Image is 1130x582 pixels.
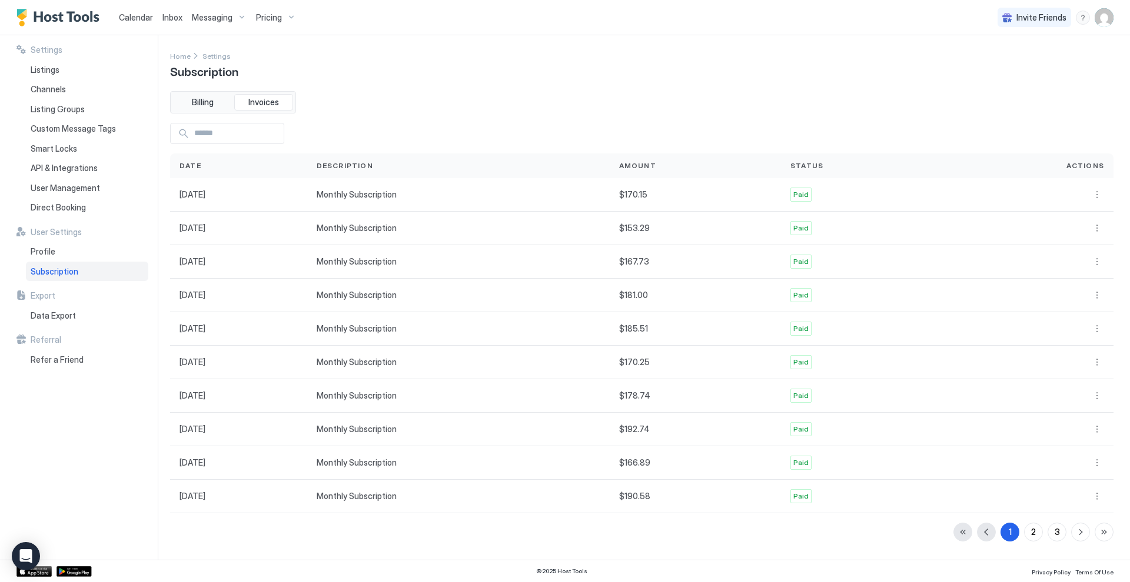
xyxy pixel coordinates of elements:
span: $190.58 [619,491,650,501]
a: Smart Locks [26,139,148,159]
button: More options [1090,288,1104,302]
button: 1 [1001,523,1019,541]
div: menu [1090,389,1104,403]
a: Data Export [26,306,148,326]
span: [DATE] [180,223,205,233]
a: Profile [26,242,148,262]
span: Paid [793,390,809,401]
span: Settings [202,52,231,61]
span: Subscription [170,62,238,79]
span: Listings [31,65,59,75]
span: Billing [192,97,214,108]
div: menu [1090,255,1104,269]
a: Subscription [26,262,148,282]
div: User profile [1095,8,1114,27]
button: More options [1090,489,1104,503]
a: Calendar [119,11,153,24]
span: $170.15 [619,189,647,200]
span: Monthly Subscription [317,424,397,434]
button: Billing [173,94,232,111]
a: Listings [26,60,148,80]
a: Settings [202,49,231,62]
span: Terms Of Use [1075,568,1114,576]
span: Invite Friends [1016,12,1066,23]
span: Channels [31,84,66,95]
span: Custom Message Tags [31,123,116,134]
span: Listing Groups [31,104,85,115]
div: menu [1090,355,1104,369]
div: menu [1090,489,1104,503]
button: More options [1090,322,1104,336]
span: Calendar [119,12,153,22]
span: Monthly Subscription [317,457,397,468]
span: Inbox [162,12,182,22]
span: [DATE] [180,290,205,300]
div: tab-group [170,91,296,113]
span: Status [790,160,823,171]
span: $192.74 [619,424,650,434]
span: Monthly Subscription [317,323,397,334]
div: menu [1076,11,1090,25]
span: [DATE] [180,323,205,334]
span: Monthly Subscription [317,290,397,300]
button: More options [1090,355,1104,369]
span: $167.73 [619,256,649,267]
button: More options [1090,389,1104,403]
span: Paid [793,491,809,501]
span: User Settings [31,227,82,238]
div: menu [1090,456,1104,470]
span: Profile [31,246,55,257]
a: Direct Booking [26,198,148,218]
a: User Management [26,178,148,198]
span: Privacy Policy [1032,568,1071,576]
a: Host Tools Logo [16,9,105,26]
span: User Management [31,183,100,193]
button: More options [1090,188,1104,202]
span: Refer a Friend [31,354,84,365]
span: $185.51 [619,323,648,334]
span: Paid [793,424,809,434]
span: Monthly Subscription [317,189,397,200]
div: menu [1090,288,1104,302]
span: [DATE] [180,457,205,468]
span: Referral [31,335,61,345]
span: Data Export [31,310,76,321]
span: [DATE] [180,390,205,401]
div: Breadcrumb [170,49,191,62]
button: 2 [1024,523,1043,541]
span: Paid [793,290,809,300]
span: Amount [619,160,656,171]
a: Terms Of Use [1075,565,1114,577]
span: Monthly Subscription [317,491,397,501]
div: 1 [1009,526,1012,538]
button: More options [1090,456,1104,470]
div: 2 [1031,526,1036,538]
a: Inbox [162,11,182,24]
button: Invoices [234,94,293,111]
input: Input Field [190,123,284,143]
a: Refer a Friend [26,350,148,370]
span: Paid [793,457,809,468]
span: Export [31,290,55,301]
span: [DATE] [180,424,205,434]
a: Privacy Policy [1032,565,1071,577]
span: [DATE] [180,256,205,267]
span: Paid [793,189,809,200]
a: Home [170,49,191,62]
a: Custom Message Tags [26,119,148,139]
a: Google Play Store [56,566,92,577]
span: $166.89 [619,457,650,468]
span: $181.00 [619,290,648,300]
span: Actions [1066,160,1104,171]
a: App Store [16,566,52,577]
button: More options [1090,422,1104,436]
span: Messaging [192,12,232,23]
span: Description [317,160,373,171]
a: Listing Groups [26,99,148,119]
span: Settings [31,45,62,55]
span: [DATE] [180,189,205,200]
span: Paid [793,256,809,267]
div: menu [1090,221,1104,235]
a: API & Integrations [26,158,148,178]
